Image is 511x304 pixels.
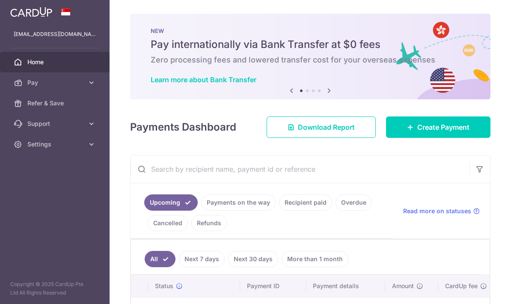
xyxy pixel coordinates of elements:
[201,194,276,211] a: Payments on the way
[27,78,84,87] span: Pay
[267,116,376,138] a: Download Report
[306,275,385,297] th: Payment details
[131,155,469,183] input: Search by recipient name, payment id or reference
[151,55,470,65] h6: Zero processing fees and lowered transfer cost for your overseas expenses
[130,119,236,135] h4: Payments Dashboard
[148,215,188,231] a: Cancelled
[417,122,469,132] span: Create Payment
[144,194,198,211] a: Upcoming
[130,14,490,99] img: Bank transfer banner
[191,215,227,231] a: Refunds
[298,122,355,132] span: Download Report
[151,75,256,84] a: Learn more about Bank Transfer
[27,58,84,66] span: Home
[27,119,84,128] span: Support
[445,282,478,290] span: CardUp fee
[151,27,470,34] p: NEW
[14,30,96,39] p: [EMAIL_ADDRESS][DOMAIN_NAME]
[179,251,225,267] a: Next 7 days
[403,207,471,215] span: Read more on statuses
[279,194,332,211] a: Recipient paid
[10,7,52,17] img: CardUp
[155,282,173,290] span: Status
[151,38,470,51] h5: Pay internationally via Bank Transfer at $0 fees
[403,207,480,215] a: Read more on statuses
[228,251,278,267] a: Next 30 days
[240,275,306,297] th: Payment ID
[145,251,175,267] a: All
[27,99,84,107] span: Refer & Save
[27,140,84,149] span: Settings
[336,194,372,211] a: Overdue
[392,282,414,290] span: Amount
[282,251,348,267] a: More than 1 month
[386,116,490,138] a: Create Payment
